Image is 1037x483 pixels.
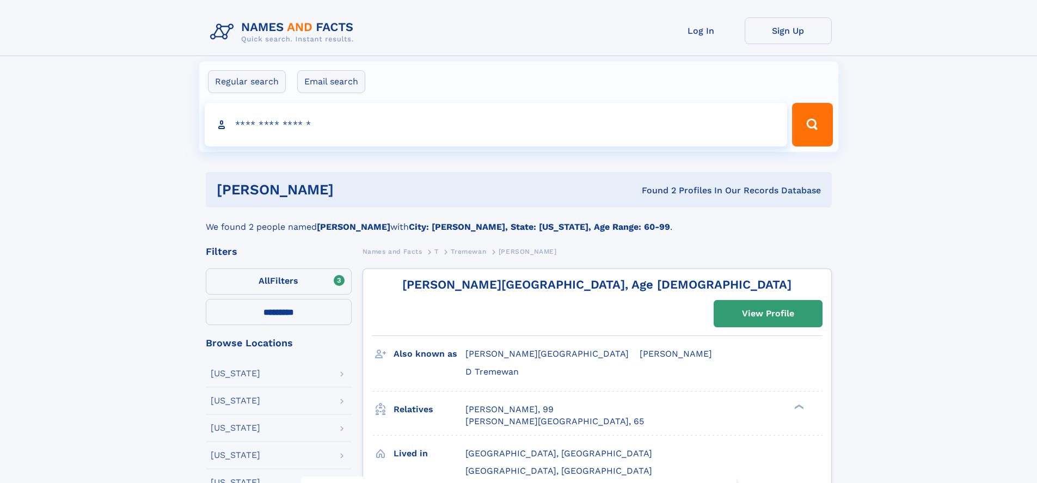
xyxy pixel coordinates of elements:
b: City: [PERSON_NAME], State: [US_STATE], Age Range: 60-99 [409,222,670,232]
div: [US_STATE] [211,369,260,378]
div: [US_STATE] [211,424,260,432]
img: Logo Names and Facts [206,17,363,47]
h1: [PERSON_NAME] [217,183,488,197]
a: View Profile [714,301,822,327]
div: Found 2 Profiles In Our Records Database [488,185,821,197]
span: [PERSON_NAME] [499,248,557,255]
a: Names and Facts [363,244,422,258]
a: Log In [658,17,745,44]
div: ❯ [791,403,805,410]
a: [PERSON_NAME][GEOGRAPHIC_DATA], Age [DEMOGRAPHIC_DATA] [402,278,791,291]
label: Filters [206,268,352,295]
h3: Also known as [394,345,465,363]
a: [PERSON_NAME][GEOGRAPHIC_DATA], 65 [465,415,644,427]
span: [GEOGRAPHIC_DATA], [GEOGRAPHIC_DATA] [465,448,652,458]
div: [US_STATE] [211,451,260,460]
span: D Tremewan [465,366,519,377]
div: View Profile [742,301,794,326]
a: [PERSON_NAME], 99 [465,403,554,415]
div: [US_STATE] [211,396,260,405]
h3: Relatives [394,400,465,419]
label: Regular search [208,70,286,93]
input: search input [205,103,788,146]
span: Tremewan [451,248,486,255]
a: T [434,244,439,258]
label: Email search [297,70,365,93]
div: Browse Locations [206,338,352,348]
span: [GEOGRAPHIC_DATA], [GEOGRAPHIC_DATA] [465,466,652,476]
a: Tremewan [451,244,486,258]
span: All [259,276,270,286]
button: Search Button [792,103,832,146]
span: T [434,248,439,255]
b: [PERSON_NAME] [317,222,390,232]
span: [PERSON_NAME] [640,349,712,359]
span: [PERSON_NAME][GEOGRAPHIC_DATA] [465,349,629,359]
h3: Lived in [394,444,465,463]
a: Sign Up [745,17,832,44]
div: We found 2 people named with . [206,207,832,234]
div: Filters [206,247,352,256]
